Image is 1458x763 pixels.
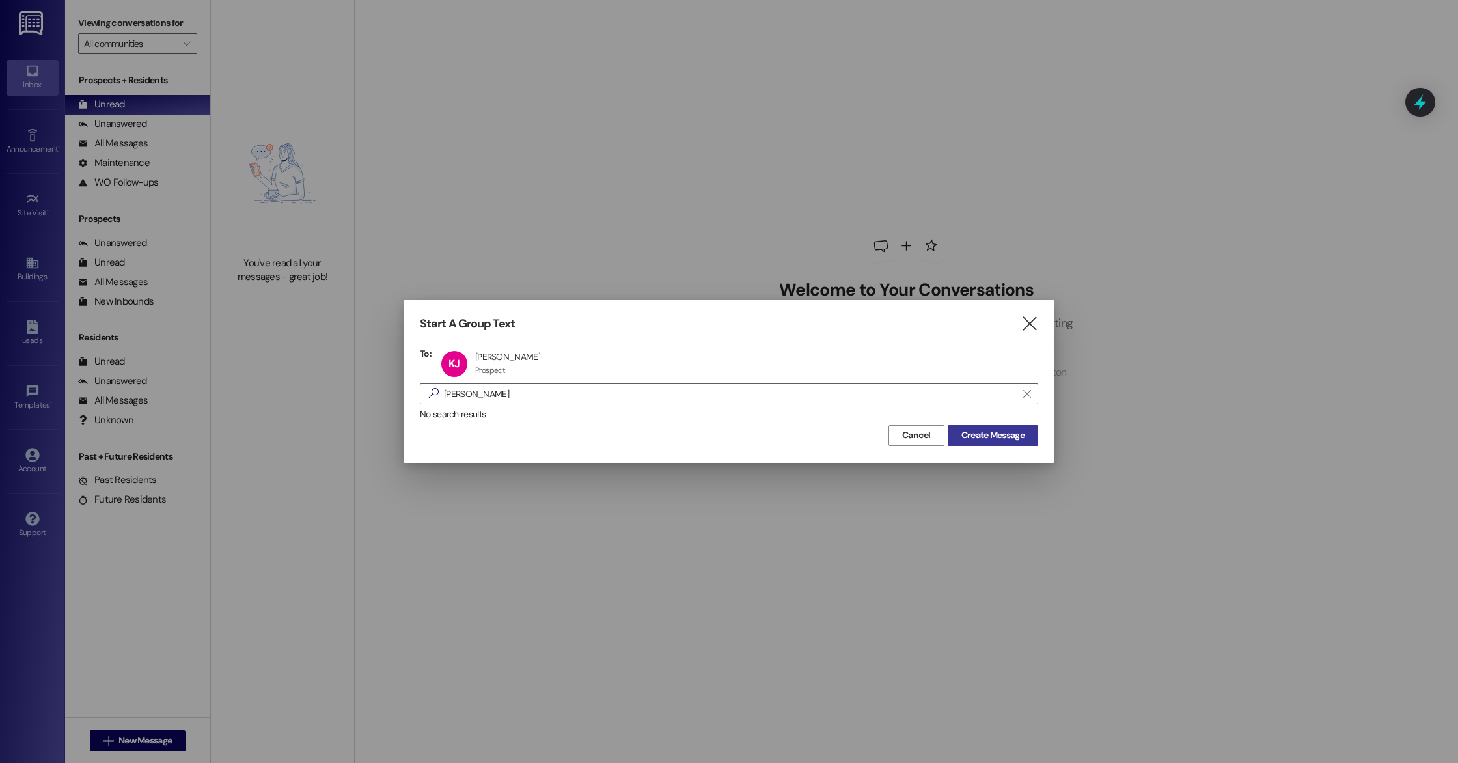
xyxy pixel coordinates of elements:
i:  [423,387,444,400]
i:  [1021,317,1038,331]
button: Create Message [948,425,1038,446]
span: Cancel [902,428,931,442]
div: [PERSON_NAME] [475,351,540,363]
button: Clear text [1017,384,1038,404]
i:  [1023,389,1030,399]
h3: To: [420,348,432,359]
h3: Start A Group Text [420,316,515,331]
button: Cancel [888,425,944,446]
span: KJ [448,357,460,370]
input: Search for any contact or apartment [444,385,1017,403]
div: Prospect [475,365,505,376]
div: No search results [420,408,1038,421]
span: Create Message [961,428,1025,442]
